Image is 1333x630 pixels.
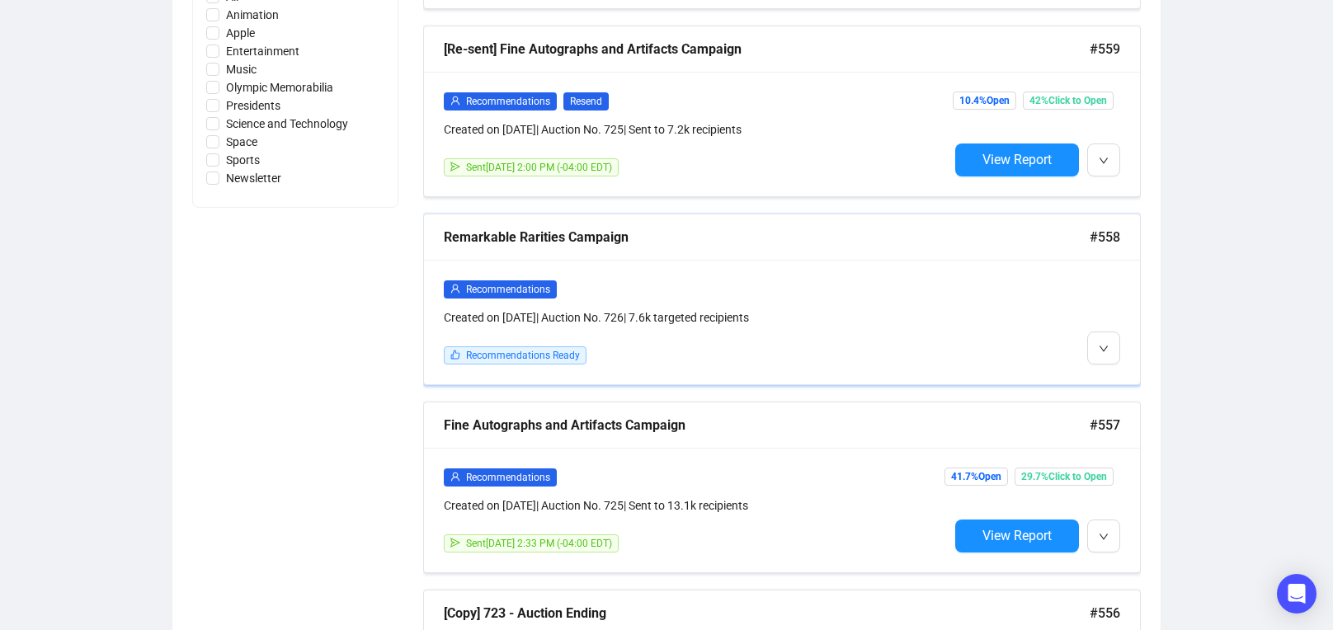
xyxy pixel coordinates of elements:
[219,6,285,24] span: Animation
[955,520,1079,552] button: View Report
[219,78,340,96] span: Olympic Memorabilia
[982,152,1052,167] span: View Report
[982,528,1052,543] span: View Report
[955,143,1079,176] button: View Report
[1090,603,1120,623] span: #556
[450,350,460,360] span: like
[423,402,1141,573] a: Fine Autographs and Artifacts Campaign#557userRecommendationsCreated on [DATE]| Auction No. 725| ...
[1099,532,1109,542] span: down
[450,284,460,294] span: user
[466,162,612,173] span: Sent [DATE] 2:00 PM (-04:00 EDT)
[944,468,1008,486] span: 41.7% Open
[1090,415,1120,435] span: #557
[423,26,1141,197] a: [Re-sent] Fine Autographs and Artifacts Campaign#559userRecommendationsResendCreated on [DATE]| A...
[219,169,288,187] span: Newsletter
[219,151,266,169] span: Sports
[450,96,460,106] span: user
[953,92,1016,110] span: 10.4% Open
[1099,156,1109,166] span: down
[444,227,1090,247] div: Remarkable Rarities Campaign
[444,415,1090,435] div: Fine Autographs and Artifacts Campaign
[219,96,287,115] span: Presidents
[423,214,1141,385] a: Remarkable Rarities Campaign#558userRecommendationsCreated on [DATE]| Auction No. 726| 7.6k targe...
[1090,39,1120,59] span: #559
[466,284,550,295] span: Recommendations
[219,133,264,151] span: Space
[219,24,261,42] span: Apple
[1023,92,1114,110] span: 42% Click to Open
[444,603,1090,623] div: [Copy] 723 - Auction Ending
[563,92,609,110] span: Resend
[1099,344,1109,354] span: down
[219,42,306,60] span: Entertainment
[466,472,550,483] span: Recommendations
[1090,227,1120,247] span: #558
[444,496,949,515] div: Created on [DATE] | Auction No. 725 | Sent to 13.1k recipients
[444,308,949,327] div: Created on [DATE] | Auction No. 726 | 7.6k targeted recipients
[450,162,460,172] span: send
[466,350,580,361] span: Recommendations Ready
[444,39,1090,59] div: [Re-sent] Fine Autographs and Artifacts Campaign
[466,538,612,549] span: Sent [DATE] 2:33 PM (-04:00 EDT)
[450,472,460,482] span: user
[219,115,355,133] span: Science and Technology
[219,60,263,78] span: Music
[450,538,460,548] span: send
[1277,574,1317,614] div: Open Intercom Messenger
[466,96,550,107] span: Recommendations
[1015,468,1114,486] span: 29.7% Click to Open
[444,120,949,139] div: Created on [DATE] | Auction No. 725 | Sent to 7.2k recipients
